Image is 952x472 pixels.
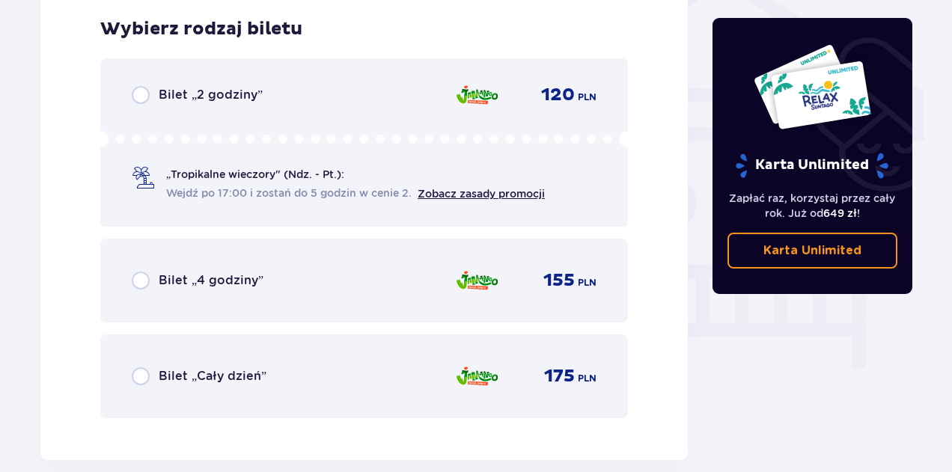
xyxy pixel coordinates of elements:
span: 649 zł [823,207,857,219]
span: 155 [543,269,575,292]
img: Jamango [455,79,499,111]
span: Wejdź po 17:00 i zostań do 5 godzin w cenie 2. [166,186,412,200]
a: Karta Unlimited [727,233,898,269]
img: Jamango [455,361,499,392]
span: PLN [578,372,596,385]
span: 175 [544,365,575,387]
p: Karta Unlimited [734,153,890,179]
p: Karta Unlimited [763,242,861,259]
span: Bilet „4 godziny” [159,272,263,289]
span: Bilet „2 godziny” [159,87,263,103]
span: Bilet „Cały dzień” [159,368,266,384]
span: PLN [578,276,596,289]
a: Zobacz zasady promocji [418,188,545,200]
img: Jamango [455,265,499,296]
span: PLN [578,91,596,104]
img: Dwie karty całoroczne do Suntago z napisem 'UNLIMITED RELAX', na białym tle z tropikalnymi liśćmi... [753,43,872,130]
h3: Wybierz rodzaj biletu [100,18,302,40]
span: 120 [541,84,575,106]
span: „Tropikalne wieczory" (Ndz. - Pt.): [166,167,344,182]
p: Zapłać raz, korzystaj przez cały rok. Już od ! [727,191,898,221]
